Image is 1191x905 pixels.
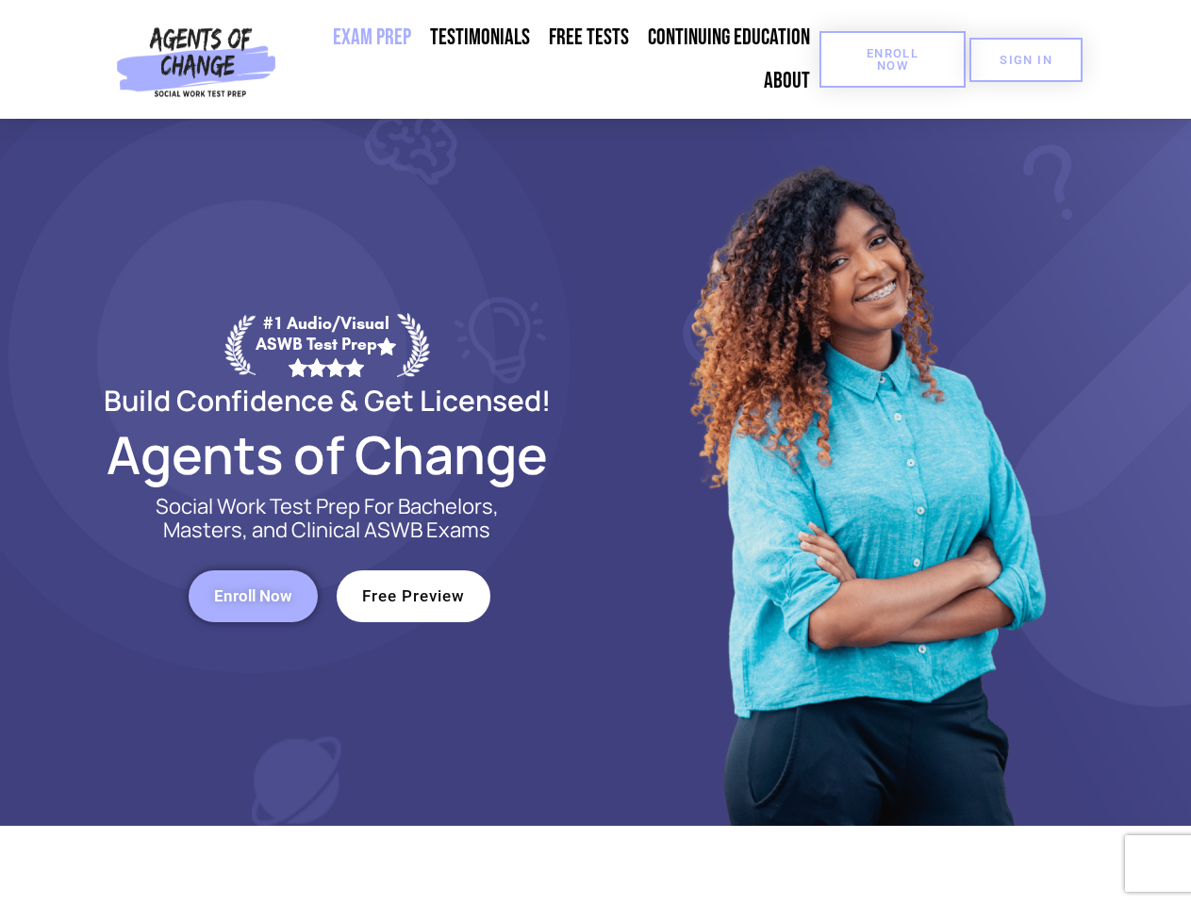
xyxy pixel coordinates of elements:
img: Website Image 1 (1) [676,119,1053,826]
a: SIGN IN [969,38,1083,82]
h2: Agents of Change [58,433,596,476]
a: Exam Prep [323,16,421,59]
a: Free Tests [539,16,638,59]
span: SIGN IN [1000,54,1052,66]
a: Enroll Now [819,31,966,88]
a: Free Preview [337,570,490,622]
span: Free Preview [362,588,465,604]
span: Enroll Now [850,47,935,72]
a: Testimonials [421,16,539,59]
p: Social Work Test Prep For Bachelors, Masters, and Clinical ASWB Exams [134,495,521,542]
div: #1 Audio/Visual ASWB Test Prep [256,313,397,376]
a: Continuing Education [638,16,819,59]
a: Enroll Now [189,570,318,622]
h2: Build Confidence & Get Licensed! [58,387,596,414]
span: Enroll Now [214,588,292,604]
nav: Menu [284,16,819,103]
a: About [754,59,819,103]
